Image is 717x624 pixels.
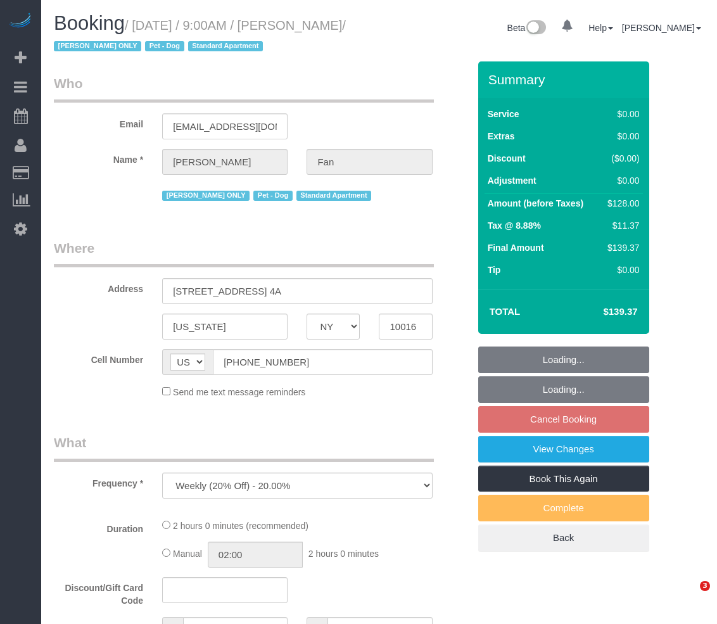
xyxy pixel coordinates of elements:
[488,72,643,87] h3: Summary
[488,152,526,165] label: Discount
[296,191,372,201] span: Standard Apartment
[162,149,288,175] input: First Name
[44,577,153,607] label: Discount/Gift Card Code
[602,130,639,143] div: $0.00
[44,113,153,131] label: Email
[307,149,432,175] input: Last Name
[253,191,292,201] span: Pet - Dog
[478,466,649,492] a: Book This Again
[162,113,288,139] input: Email
[602,197,639,210] div: $128.00
[44,278,153,295] label: Address
[44,473,153,490] label: Frequency *
[308,549,379,559] span: 2 hours 0 minutes
[525,20,546,37] img: New interface
[700,581,710,591] span: 3
[478,436,649,462] a: View Changes
[488,130,515,143] label: Extras
[507,23,547,33] a: Beta
[54,18,346,54] span: /
[565,307,637,317] h4: $139.37
[602,264,639,276] div: $0.00
[478,525,649,551] a: Back
[488,264,501,276] label: Tip
[162,314,288,340] input: City
[8,13,33,30] img: Automaid Logo
[602,219,639,232] div: $11.37
[602,108,639,120] div: $0.00
[173,521,308,531] span: 2 hours 0 minutes (recommended)
[54,18,346,54] small: / [DATE] / 9:00AM / [PERSON_NAME]
[488,219,541,232] label: Tax @ 8.88%
[44,149,153,166] label: Name *
[54,74,434,103] legend: Who
[54,12,125,34] span: Booking
[602,152,639,165] div: ($0.00)
[162,191,250,201] span: [PERSON_NAME] ONLY
[674,581,704,611] iframe: Intercom live chat
[188,41,263,51] span: Standard Apartment
[54,239,434,267] legend: Where
[490,306,521,317] strong: Total
[622,23,701,33] a: [PERSON_NAME]
[488,174,536,187] label: Adjustment
[44,518,153,535] label: Duration
[488,197,583,210] label: Amount (before Taxes)
[488,241,544,254] label: Final Amount
[145,41,184,51] span: Pet - Dog
[488,108,519,120] label: Service
[54,41,141,51] span: [PERSON_NAME] ONLY
[588,23,613,33] a: Help
[602,241,639,254] div: $139.37
[44,349,153,366] label: Cell Number
[602,174,639,187] div: $0.00
[54,433,434,462] legend: What
[213,349,432,375] input: Cell Number
[173,387,305,397] span: Send me text message reminders
[173,549,202,559] span: Manual
[379,314,432,340] input: Zip Code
